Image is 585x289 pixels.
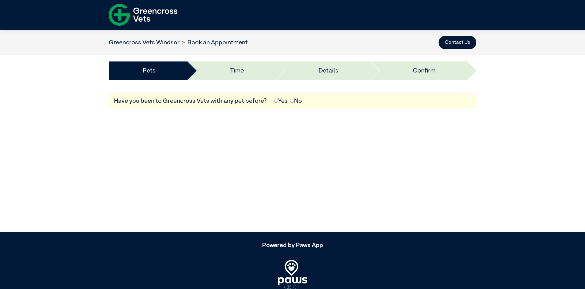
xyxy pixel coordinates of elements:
[439,36,476,49] button: Contact Us
[179,38,248,47] li: Book an Appointment
[274,96,288,106] label: Yes
[109,39,179,46] a: Greencross Vets Windsor
[290,96,302,106] label: No
[109,242,476,249] h5: Powered by Paws App
[290,99,294,103] input: No
[274,99,278,103] input: Yes
[109,38,248,47] nav: breadcrumb
[109,2,177,28] img: f-logo
[143,66,156,75] a: Pets
[114,96,267,106] label: Have you been to Greencross Vets with any pet before?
